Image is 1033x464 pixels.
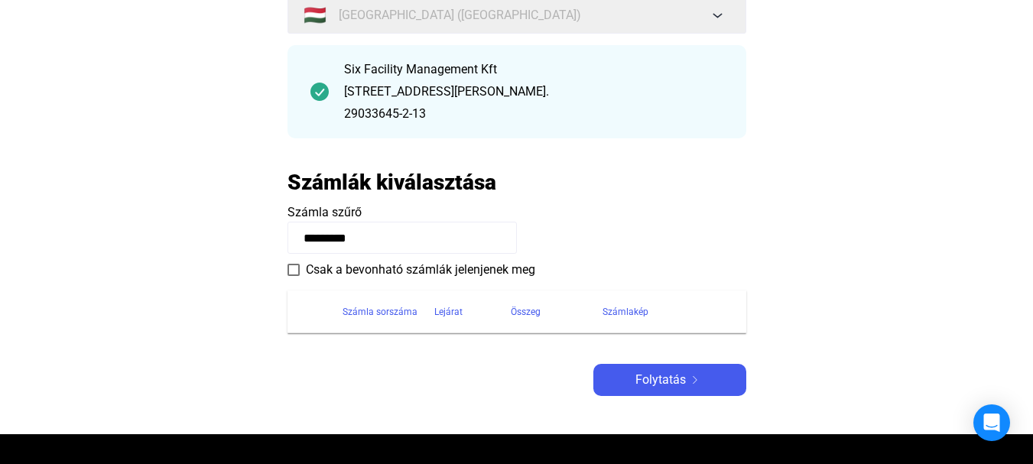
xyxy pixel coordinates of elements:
[339,6,581,24] span: [GEOGRAPHIC_DATA] ([GEOGRAPHIC_DATA])
[511,303,541,321] div: Összeg
[635,371,686,389] span: Folytatás
[686,376,704,384] img: arrow-right-white
[603,303,728,321] div: Számlakép
[304,6,326,24] span: 🇭🇺
[511,303,603,321] div: Összeg
[344,105,723,123] div: 29033645-2-13
[593,364,746,396] button: Folytatásarrow-right-white
[344,83,723,101] div: [STREET_ADDRESS][PERSON_NAME].
[603,303,648,321] div: Számlakép
[973,404,1010,441] div: Open Intercom Messenger
[434,303,463,321] div: Lejárat
[287,205,362,219] span: Számla szűrő
[343,303,434,321] div: Számla sorszáma
[344,60,723,79] div: Six Facility Management Kft
[310,83,329,101] img: checkmark-darker-green-circle
[287,169,496,196] h2: Számlák kiválasztása
[343,303,417,321] div: Számla sorszáma
[434,303,511,321] div: Lejárat
[306,261,535,279] span: Csak a bevonható számlák jelenjenek meg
